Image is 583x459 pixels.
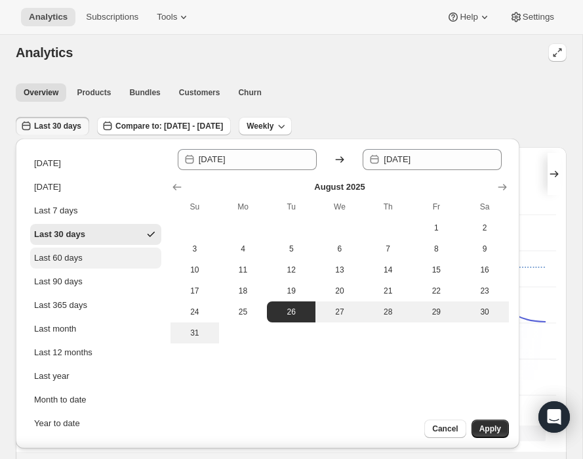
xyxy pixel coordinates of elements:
button: Sunday August 24 2025 [171,301,219,322]
span: 3 [176,244,214,254]
span: Last 30 days [34,121,81,131]
div: Last 30 days [34,228,85,241]
button: Monday August 25 2025 [219,301,268,322]
span: 16 [466,265,504,275]
span: Settings [523,12,554,22]
span: 20 [321,286,359,296]
div: Open Intercom Messenger [538,401,570,433]
th: Saturday [460,196,509,217]
button: Help [439,8,498,26]
span: 24 [176,307,214,317]
button: Weekly [239,117,292,135]
span: Mo [224,202,262,212]
button: Thursday August 14 2025 [364,259,412,280]
button: Last 365 days [30,295,161,316]
span: 30 [466,307,504,317]
span: Fr [418,202,456,212]
button: Friday August 15 2025 [412,259,461,280]
button: Compare to: [DATE] - [DATE] [97,117,231,135]
span: 29 [418,307,456,317]
div: Last month [34,322,76,336]
div: Last 7 days [34,204,78,217]
button: Sunday August 10 2025 [171,259,219,280]
th: Sunday [171,196,219,217]
button: Thursday August 21 2025 [364,280,412,301]
button: Cancel [424,420,466,438]
button: Saturday August 16 2025 [460,259,509,280]
th: Thursday [364,196,412,217]
span: Subscriptions [86,12,138,22]
button: Last year [30,366,161,387]
span: Tools [157,12,177,22]
span: Su [176,202,214,212]
th: Tuesday [267,196,315,217]
button: Settings [502,8,562,26]
button: Thursday August 28 2025 [364,301,412,322]
button: Show next month, September 2025 [493,178,512,196]
button: Last 90 days [30,271,161,292]
span: 22 [418,286,456,296]
button: Month to date [30,389,161,410]
button: Last 30 days [16,117,89,135]
button: Last 7 days [30,200,161,221]
span: Tu [272,202,310,212]
span: 19 [272,286,310,296]
div: Year to date [34,417,80,430]
span: Analytics [29,12,68,22]
button: Saturday August 2 2025 [460,217,509,238]
span: 26 [272,307,310,317]
span: 23 [466,286,504,296]
button: Wednesday August 27 2025 [315,301,364,322]
span: 25 [224,307,262,317]
div: Last 60 days [34,251,83,265]
button: Show previous month, July 2025 [168,178,186,196]
button: Start of range Tuesday August 26 2025 [267,301,315,322]
button: Wednesday August 13 2025 [315,259,364,280]
button: Monday August 4 2025 [219,238,268,259]
span: 7 [369,244,407,254]
div: [DATE] [34,181,61,194]
button: Wednesday August 6 2025 [315,238,364,259]
button: Subscriptions [78,8,146,26]
span: 18 [224,286,262,296]
span: 4 [224,244,262,254]
span: 8 [418,244,456,254]
span: 10 [176,265,214,275]
span: Analytics [16,45,73,60]
button: Year to date [30,413,161,434]
span: 6 [321,244,359,254]
button: Sunday August 17 2025 [171,280,219,301]
div: Last 12 months [34,346,92,359]
span: Products [77,87,111,98]
span: 28 [369,307,407,317]
button: Friday August 8 2025 [412,238,461,259]
div: Last 90 days [34,275,83,288]
th: Monday [219,196,268,217]
span: 31 [176,328,214,338]
button: Monday August 18 2025 [219,280,268,301]
span: Compare to: [DATE] - [DATE] [115,121,223,131]
th: Friday [412,196,461,217]
button: Last 12 months [30,342,161,363]
button: Apply [472,420,509,438]
button: Sunday August 31 2025 [171,322,219,343]
button: Last month [30,318,161,339]
button: Tuesday August 12 2025 [267,259,315,280]
span: Th [369,202,407,212]
span: Help [460,12,477,22]
button: [DATE] [30,153,161,174]
div: [DATE] [34,157,61,170]
button: Tools [149,8,198,26]
button: Monday August 11 2025 [219,259,268,280]
button: Friday August 1 2025 [412,217,461,238]
span: 13 [321,265,359,275]
button: Analytics [21,8,75,26]
span: Bundles [129,87,160,98]
span: 15 [418,265,456,275]
span: Sa [466,202,504,212]
span: 17 [176,286,214,296]
span: 1 [418,223,456,233]
button: Tuesday August 19 2025 [267,280,315,301]
div: Last 365 days [34,299,87,312]
span: 21 [369,286,407,296]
